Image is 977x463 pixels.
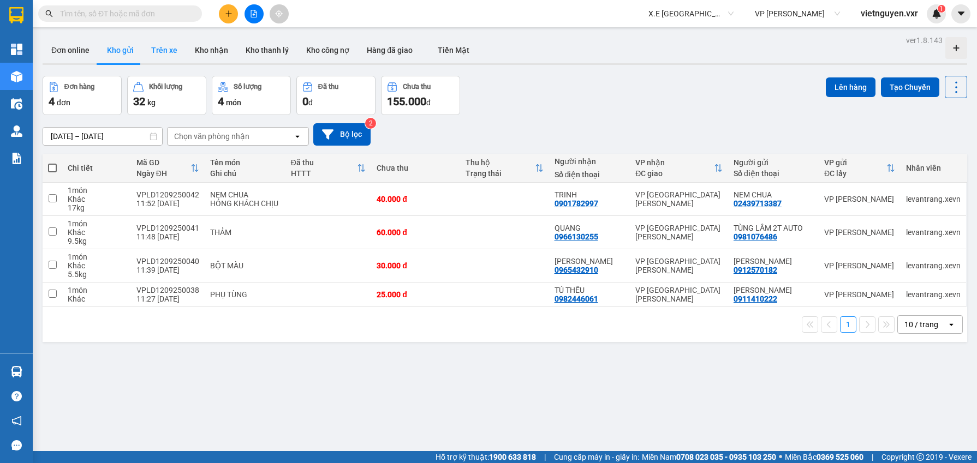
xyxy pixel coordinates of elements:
div: VPLD1209250041 [136,224,199,232]
button: Đơn hàng4đơn [43,76,122,115]
span: plus [225,10,233,17]
button: Số lượng4món [212,76,291,115]
span: kg [147,98,156,107]
button: Kho nhận [186,37,237,63]
div: Khác [68,294,126,303]
span: đ [426,98,431,107]
button: caret-down [951,4,970,23]
img: dashboard-icon [11,44,22,55]
div: 0966130255 [555,232,598,241]
span: Tiền Mặt [438,46,469,55]
div: HTTT [291,169,358,178]
button: Kho công nợ [297,37,358,63]
span: món [226,98,241,107]
div: Mã GD [136,158,190,167]
div: Ghi chú [210,169,280,178]
button: Khối lượng32kg [127,76,206,115]
div: 0981076486 [734,232,777,241]
span: Miền Bắc [785,451,863,463]
button: plus [219,4,238,23]
div: Chọn văn phòng nhận [174,131,249,142]
strong: 0708 023 035 - 0935 103 250 [676,453,776,461]
div: ĐC lấy [824,169,886,178]
div: Tạo kho hàng mới [945,37,967,59]
div: 9.5 kg [68,237,126,245]
div: Khác [68,195,126,203]
div: Khối lượng [149,83,182,91]
span: notification [11,416,22,426]
span: 155.000 [387,95,426,108]
div: 1 món [68,252,126,261]
span: X.E Việt Nam [648,5,734,22]
div: Người gửi [734,158,813,167]
span: | [872,451,873,463]
div: 11:52 [DATE] [136,199,199,208]
button: file-add [245,4,264,23]
svg: open [947,320,956,329]
div: levantrang.xevn [906,228,961,237]
img: icon-new-feature [932,9,942,19]
div: 11:39 [DATE] [136,266,199,274]
span: 1 [939,5,943,13]
button: Trên xe [142,37,186,63]
span: file-add [250,10,258,17]
div: VPLD1209250042 [136,190,199,199]
span: question-circle [11,391,22,401]
div: Trạng thái [466,169,535,178]
th: Toggle SortBy [131,154,205,183]
strong: 1900 633 818 [489,453,536,461]
div: Tên món [210,158,280,167]
div: 17 kg [68,203,126,212]
div: 60.000 đ [377,228,455,237]
button: Kho thanh lý [237,37,297,63]
span: Miền Nam [642,451,776,463]
img: solution-icon [11,153,22,164]
div: 0965432910 [555,266,598,274]
span: 0 [302,95,308,108]
div: 0911410222 [734,294,777,303]
div: levantrang.xevn [906,290,961,299]
div: Đã thu [318,83,338,91]
th: Toggle SortBy [819,154,901,183]
div: 10 / trang [904,319,938,330]
span: copyright [916,453,924,461]
div: QUANG [555,224,625,232]
div: NEM CHUA [210,190,280,199]
div: Ngày ĐH [136,169,190,178]
span: search [45,10,53,17]
div: VPLD1209250038 [136,286,199,294]
span: 4 [218,95,224,108]
button: Tạo Chuyến [881,77,939,97]
span: Hỗ trợ kỹ thuật: [436,451,536,463]
div: NEM CHUA [734,190,813,199]
div: 0912570182 [734,266,777,274]
div: Số điện thoại [734,169,813,178]
div: 1 món [68,186,126,195]
div: Thu hộ [466,158,535,167]
div: VP nhận [635,158,714,167]
button: Lên hàng [826,77,875,97]
div: 0982446061 [555,294,598,303]
div: VP [GEOGRAPHIC_DATA][PERSON_NAME] [635,286,723,303]
div: 5.5 kg [68,270,126,279]
th: Toggle SortBy [285,154,372,183]
div: levantrang.xevn [906,195,961,203]
div: VP [PERSON_NAME] [824,290,895,299]
div: Số điện thoại [555,170,625,179]
div: Chưa thu [403,83,431,91]
div: VP [GEOGRAPHIC_DATA][PERSON_NAME] [635,190,723,208]
span: ⚪️ [779,455,782,459]
th: Toggle SortBy [460,154,549,183]
div: VP [GEOGRAPHIC_DATA][PERSON_NAME] [635,224,723,241]
strong: 0369 525 060 [817,453,863,461]
div: 40.000 đ [377,195,455,203]
div: HOÀNG PHÁT [734,286,813,294]
button: aim [270,4,289,23]
div: Số lượng [234,83,261,91]
span: VP Lê Duẩn [755,5,840,22]
img: warehouse-icon [11,366,22,377]
div: 25.000 đ [377,290,455,299]
img: warehouse-icon [11,125,22,137]
div: TRINH [555,190,625,199]
div: VPLD1209250040 [136,257,199,266]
